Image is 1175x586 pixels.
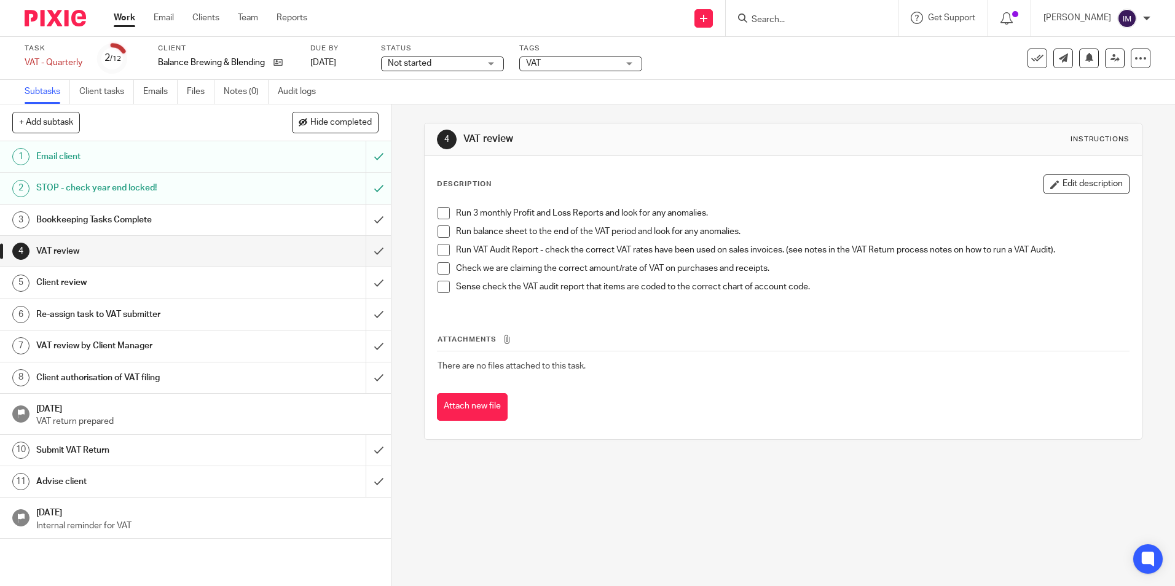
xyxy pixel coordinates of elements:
[463,133,809,146] h1: VAT review
[158,44,295,53] label: Client
[36,369,248,387] h1: Client authorisation of VAT filing
[437,179,492,189] p: Description
[143,80,178,104] a: Emails
[36,337,248,355] h1: VAT review by Client Manager
[928,14,975,22] span: Get Support
[437,393,508,421] button: Attach new file
[36,179,248,197] h1: STOP - check year end locked!
[12,275,29,292] div: 5
[25,57,82,69] div: VAT - Quarterly
[1071,135,1130,144] div: Instructions
[526,59,541,68] span: VAT
[104,51,121,65] div: 2
[36,211,248,229] h1: Bookkeeping Tasks Complete
[154,12,174,24] a: Email
[456,225,1128,238] p: Run balance sheet to the end of the VAT period and look for any anomalies.
[310,44,366,53] label: Due by
[12,148,29,165] div: 1
[25,80,70,104] a: Subtasks
[12,473,29,490] div: 11
[36,242,248,260] h1: VAT review
[1117,9,1137,28] img: svg%3E
[12,306,29,323] div: 6
[25,10,86,26] img: Pixie
[12,369,29,386] div: 8
[36,520,379,532] p: Internal reminder for VAT
[438,336,497,343] span: Attachments
[238,12,258,24] a: Team
[158,57,267,69] p: Balance Brewing & Blending Ltd
[278,80,325,104] a: Audit logs
[36,147,248,166] h1: Email client
[25,44,82,53] label: Task
[437,130,457,149] div: 4
[36,415,379,428] p: VAT return prepared
[12,211,29,229] div: 3
[456,244,1128,256] p: Run VAT Audit Report - check the correct VAT rates have been used on sales invoices. (see notes i...
[381,44,504,53] label: Status
[36,305,248,324] h1: Re-assign task to VAT submitter
[438,362,586,370] span: There are no files attached to this task.
[12,337,29,354] div: 7
[750,15,861,26] input: Search
[456,207,1128,219] p: Run 3 monthly Profit and Loss Reports and look for any anomalies.
[292,112,379,133] button: Hide completed
[36,472,248,491] h1: Advise client
[1043,174,1130,194] button: Edit description
[36,441,248,459] h1: Submit VAT Return
[1043,12,1111,24] p: [PERSON_NAME]
[519,44,642,53] label: Tags
[456,262,1128,275] p: Check we are claiming the correct amount/rate of VAT on purchases and receipts.
[36,400,379,415] h1: [DATE]
[388,59,431,68] span: Not started
[187,80,214,104] a: Files
[310,118,372,128] span: Hide completed
[110,55,121,62] small: /12
[310,58,336,67] span: [DATE]
[12,442,29,459] div: 10
[224,80,269,104] a: Notes (0)
[12,243,29,260] div: 4
[456,281,1128,293] p: Sense check the VAT audit report that items are coded to the correct chart of account code.
[114,12,135,24] a: Work
[36,504,379,519] h1: [DATE]
[12,112,80,133] button: + Add subtask
[79,80,134,104] a: Client tasks
[36,273,248,292] h1: Client review
[277,12,307,24] a: Reports
[192,12,219,24] a: Clients
[12,180,29,197] div: 2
